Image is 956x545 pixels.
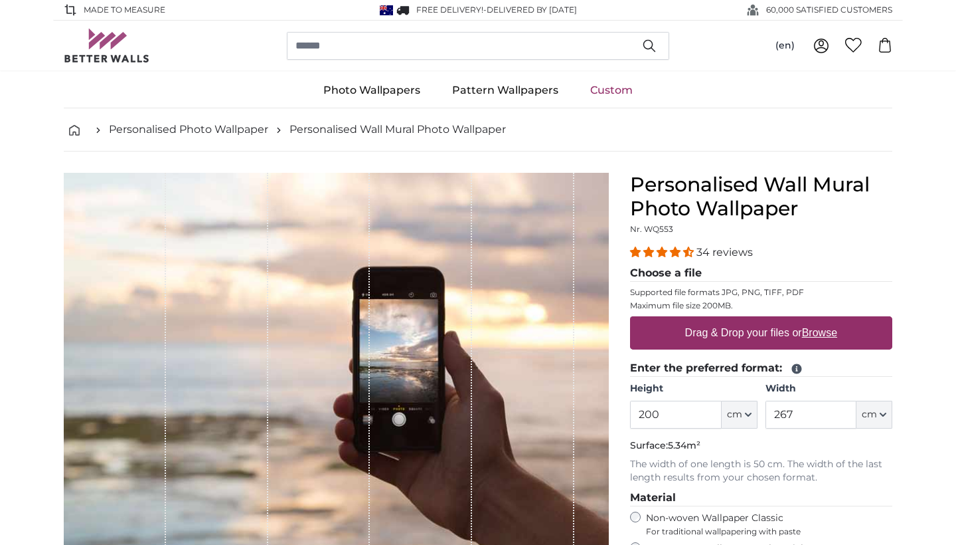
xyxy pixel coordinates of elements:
[307,73,436,108] a: Photo Wallpapers
[727,408,742,421] span: cm
[416,5,483,15] span: FREE delivery!
[84,4,165,16] span: Made to Measure
[630,224,673,234] span: Nr. WQ553
[630,360,892,377] legend: Enter the preferred format:
[630,265,892,282] legend: Choose a file
[630,300,892,311] p: Maximum file size 200MB.
[64,108,892,152] nav: breadcrumbs
[574,73,649,108] a: Custom
[630,382,757,395] label: Height
[380,5,393,15] img: Australia
[630,246,696,259] span: 4.32 stars
[630,490,892,506] legend: Material
[630,287,892,298] p: Supported file formats JPG, PNG, TIFF, PDF
[680,320,842,346] label: Drag & Drop your files or
[862,408,877,421] span: cm
[630,439,892,453] p: Surface:
[630,173,892,221] h1: Personalised Wall Mural Photo Wallpaper
[856,401,892,429] button: cm
[765,34,805,58] button: (en)
[487,5,577,15] span: Delivered by [DATE]
[765,382,892,395] label: Width
[668,439,700,451] span: 5.34m²
[646,526,892,537] span: For traditional wallpapering with paste
[722,401,757,429] button: cm
[696,246,753,259] span: 34 reviews
[766,4,892,16] span: 60,000 SATISFIED CUSTOMERS
[802,327,837,338] u: Browse
[436,73,574,108] a: Pattern Wallpapers
[646,512,892,537] label: Non-woven Wallpaper Classic
[289,122,506,138] a: Personalised Wall Mural Photo Wallpaper
[630,458,892,485] p: The width of one length is 50 cm. The width of the last length results from your chosen format.
[483,5,577,15] span: -
[109,122,268,138] a: Personalised Photo Wallpaper
[64,29,150,62] img: Betterwalls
